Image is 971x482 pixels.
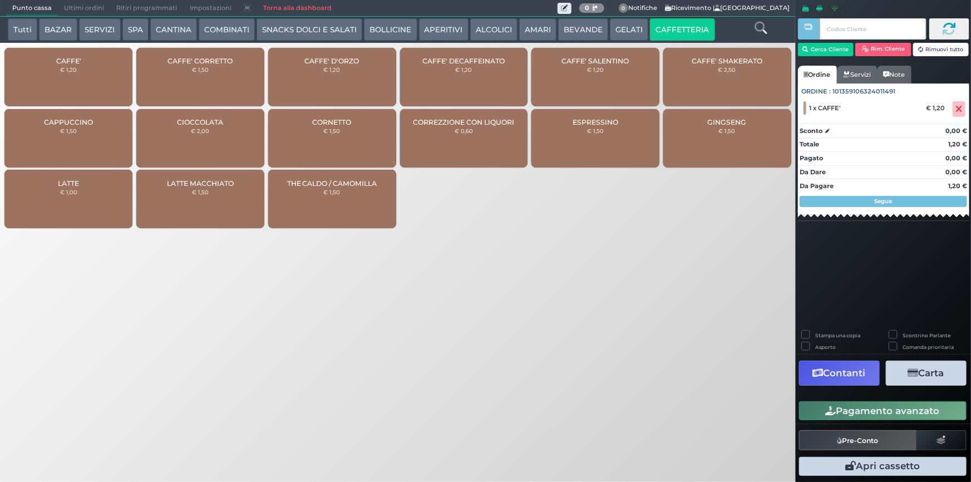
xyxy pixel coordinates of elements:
[150,18,197,41] button: CANTINA
[815,332,860,339] label: Stampa una copia
[199,18,255,41] button: COMBINATI
[257,18,362,41] button: SNACKS DOLCI E SALATI
[287,179,377,188] span: THE CALDO / CAMOMILLA
[799,361,880,386] button: Contanti
[800,140,819,148] strong: Totale
[945,154,967,162] strong: 0,00 €
[924,104,950,112] div: € 1,20
[886,361,967,386] button: Carta
[8,18,37,41] button: Tutti
[192,66,209,73] small: € 1,50
[650,18,714,41] button: CAFFETTERIA
[324,127,341,134] small: € 1,50
[903,332,951,339] label: Scontrino Parlante
[800,168,826,176] strong: Da Dare
[799,457,967,476] button: Apri cassetto
[875,198,893,205] strong: Segue
[58,1,110,16] span: Ultimi ordini
[313,118,352,126] span: CORNETTO
[184,1,238,16] span: Impostazioni
[60,66,77,73] small: € 1,20
[192,189,209,195] small: € 1,50
[364,18,417,41] button: BOLLICINE
[798,66,837,83] a: Ordine
[58,179,79,188] span: LATTE
[455,66,472,73] small: € 1,20
[558,18,608,41] button: BEVANDE
[56,57,81,65] span: CAFFE'
[562,57,629,65] span: CAFFE' SALENTINO
[44,118,93,126] span: CAPPUCCINO
[718,66,736,73] small: € 2,50
[305,57,359,65] span: CAFFE' D'ORZO
[455,127,473,134] small: € 0,60
[610,18,648,41] button: GELATI
[60,189,77,195] small: € 1,00
[167,179,234,188] span: LATTE MACCHIATO
[945,127,967,135] strong: 0,00 €
[692,57,762,65] span: CAFFE' SHAKERATO
[60,127,77,134] small: € 1,50
[945,168,967,176] strong: 0,00 €
[913,43,969,56] button: Rimuovi tutto
[799,401,967,420] button: Pagamento avanzato
[422,57,505,65] span: CAFFE' DECAFFEINATO
[587,66,604,73] small: € 1,20
[519,18,556,41] button: AMARI
[39,18,77,41] button: BAZAR
[324,66,341,73] small: € 1,20
[810,104,841,112] span: 1 x CAFFE'
[708,118,747,126] span: GINGSENG
[122,18,149,41] button: SPA
[800,182,834,190] strong: Da Pagare
[800,154,823,162] strong: Pagato
[6,1,58,16] span: Punto cassa
[719,127,736,134] small: € 1,50
[948,140,967,148] strong: 1,20 €
[903,343,954,351] label: Comanda prioritaria
[324,189,341,195] small: € 1,50
[419,18,469,41] button: APERITIVI
[833,87,896,96] span: 101359106324011491
[470,18,517,41] button: ALCOLICI
[820,18,926,40] input: Codice Cliente
[948,182,967,190] strong: 1,20 €
[799,430,917,450] button: Pre-Conto
[587,127,604,134] small: € 1,50
[855,43,911,56] button: Rim. Cliente
[877,66,911,83] a: Note
[585,4,589,12] b: 0
[837,66,877,83] a: Servizi
[802,87,831,96] span: Ordine :
[79,18,120,41] button: SERVIZI
[815,343,836,351] label: Asporto
[257,1,338,16] a: Torna alla dashboard
[800,126,822,136] strong: Sconto
[191,127,209,134] small: € 2,00
[619,3,629,13] span: 0
[573,118,618,126] span: ESPRESSINO
[177,118,223,126] span: CIOCCOLATA
[167,57,233,65] span: CAFFE' CORRETTO
[798,43,854,56] button: Cerca Cliente
[413,118,514,126] span: CORREZZIONE CON LIQUORI
[110,1,183,16] span: Ritiri programmati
